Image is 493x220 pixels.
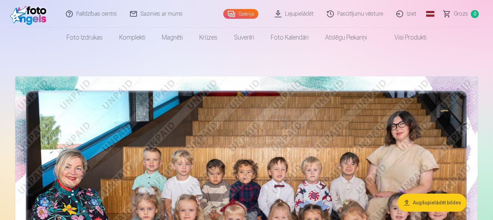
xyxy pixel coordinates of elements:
[58,28,111,47] a: Foto izdrukas
[471,10,479,18] span: 0
[111,28,154,47] a: Komplekti
[375,28,435,47] a: Visi produkti
[223,9,258,19] a: Galerija
[226,28,262,47] a: Suvenīri
[262,28,317,47] a: Foto kalendāri
[398,194,467,212] button: Augšupielādēt bildes
[454,10,468,18] span: Grozs
[154,28,191,47] a: Magnēti
[191,28,226,47] a: Krūzes
[317,28,375,47] a: Atslēgu piekariņi
[10,3,50,25] img: /fa1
